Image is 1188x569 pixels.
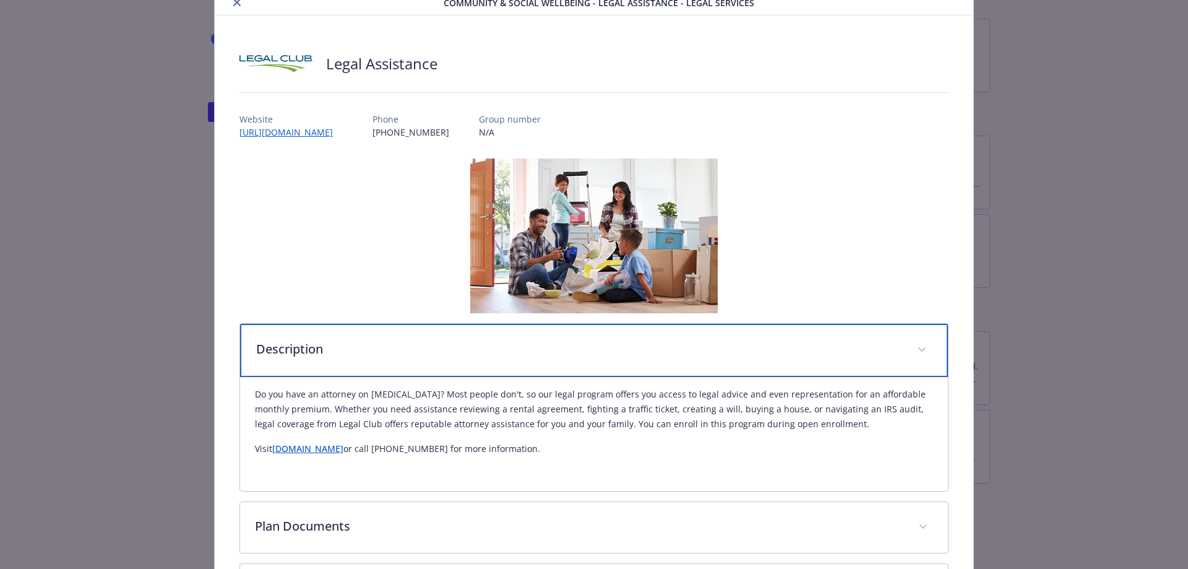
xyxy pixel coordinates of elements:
div: Description [240,377,949,491]
p: Visit or call [PHONE_NUMBER] for more information. [255,441,934,456]
p: Phone [372,113,449,126]
p: N/A [479,126,541,139]
a: [DOMAIN_NAME] [272,443,343,454]
a: [URL][DOMAIN_NAME] [239,126,343,138]
p: Description [256,340,903,358]
h2: Legal Assistance [326,53,437,74]
p: Do you have an attorney on [MEDICAL_DATA]? Most people don't, so our legal program offers you acc... [255,387,934,432]
img: banner [470,159,718,313]
p: Plan Documents [255,517,904,536]
p: [PHONE_NUMBER] [372,126,449,139]
p: Website [239,113,343,126]
p: Group number [479,113,541,126]
div: Plan Documents [240,502,949,553]
img: Legal Club of America [239,45,314,82]
div: Description [240,324,949,377]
